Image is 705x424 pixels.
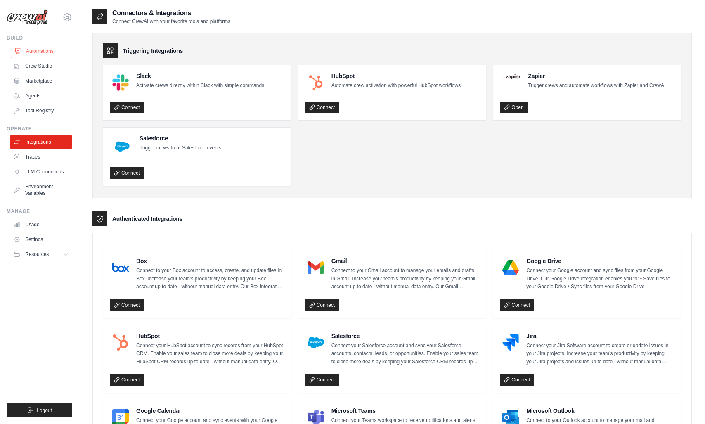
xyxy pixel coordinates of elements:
button: Logout [7,403,72,417]
a: Tool Registry [10,104,72,117]
h3: Authenticated Integrations [112,215,182,223]
a: Open [500,102,528,113]
p: Trigger crews and automate workflows with Zapier and CrewAI [528,82,665,90]
div: Manage [7,208,72,215]
h4: Box [136,257,284,265]
h4: Microsoft Teams [331,407,480,415]
div: Build [7,35,72,41]
a: Traces [10,150,72,163]
img: Box Logo [112,259,129,276]
p: Connect to your Gmail account to manage your emails and drafts in Gmail. Increase your team’s pro... [331,267,480,291]
p: Connect to your Box account to access, create, and update files in Box. Increase your team’s prod... [136,267,284,291]
p: Connect CrewAI with your favorite tools and platforms [112,18,230,25]
h4: Jira [526,332,674,340]
img: Logo [7,9,48,25]
img: Slack Logo [112,74,129,91]
p: Connect your Google account and sync files from your Google Drive. Our Google Drive integration e... [526,267,674,291]
a: Settings [10,233,72,246]
p: Connect your Jira Software account to create or update issues in your Jira projects. Increase you... [526,342,674,366]
h2: Connectors & Integrations [112,8,230,18]
a: Connect [500,299,534,311]
img: HubSpot Logo [308,74,324,91]
p: Activate crews directly within Slack with simple commands [136,82,264,90]
h4: Zapier [528,72,665,80]
p: Connect your Salesforce account and sync your Salesforce accounts, contacts, leads, or opportunit... [331,342,480,366]
img: Zapier Logo [502,74,520,79]
span: Logout [37,407,52,414]
h4: Microsoft Outlook [526,407,674,415]
p: Connect your HubSpot account to sync records from your HubSpot CRM. Enable your sales team to clo... [136,342,284,366]
h4: Gmail [331,257,480,265]
a: Connect [110,102,144,113]
p: Automate crew activation with powerful HubSpot workflows [331,82,461,90]
h4: HubSpot [136,332,284,340]
p: Trigger crews from Salesforce events [140,144,221,152]
a: Automations [11,45,73,58]
img: Google Drive Logo [502,259,519,276]
a: Connect [305,299,339,311]
a: Agents [10,89,72,102]
a: LLM Connections [10,165,72,178]
a: Connect [110,167,144,179]
h4: Google Calendar [136,407,284,415]
img: HubSpot Logo [112,334,129,351]
a: Connect [500,374,534,386]
img: Jira Logo [502,334,519,351]
a: Environment Variables [10,180,72,200]
a: Connect [110,299,144,311]
a: Marketplace [10,74,72,88]
img: Salesforce Logo [308,334,324,351]
span: Resources [25,251,49,258]
img: Salesforce Logo [112,137,132,156]
h4: Salesforce [331,332,480,340]
a: Connect [305,102,339,113]
h4: HubSpot [331,72,461,80]
a: Connect [110,374,144,386]
h4: Google Drive [526,257,674,265]
button: Resources [10,248,72,261]
img: Gmail Logo [308,259,324,276]
h3: Triggering Integrations [123,47,183,55]
h4: Slack [136,72,264,80]
a: Integrations [10,135,72,149]
a: Usage [10,218,72,231]
a: Connect [305,374,339,386]
a: Crew Studio [10,59,72,73]
div: Operate [7,126,72,132]
h4: Salesforce [140,134,221,142]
